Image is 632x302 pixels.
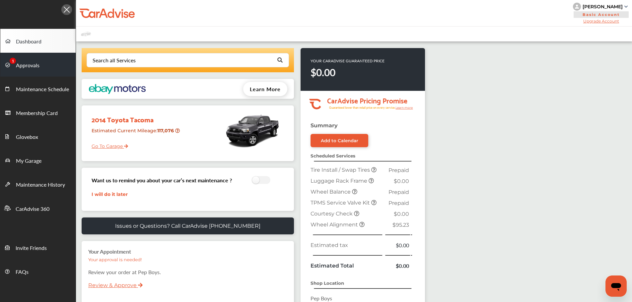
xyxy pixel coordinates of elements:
a: Glovebox [0,124,76,148]
span: Wheel Alignment [311,221,359,228]
span: Upgrade Account [573,19,629,24]
span: Luggage Rack Frame [311,178,369,184]
span: Tire Install / Swap Tires [311,167,371,173]
span: Invite Friends [16,244,47,253]
tspan: Guaranteed lower than retail price on every service. [329,105,395,110]
div: Add to Calendar [321,138,358,143]
div: Estimated Current Mileage : [87,125,184,142]
td: Estimated tax [309,240,385,251]
p: YOUR CARADVISE GUARANTEED PRICE [311,58,385,64]
strong: Summary [311,122,338,129]
p: Issues or Questions? Call CarAdvise [PHONE_NUMBER] [115,223,260,229]
span: Prepaid [388,200,409,206]
span: Maintenance Schedule [16,85,69,94]
strong: 117,076 [157,128,175,134]
p: Review your order at Pep Boys . [88,268,287,276]
span: Basic Account [574,11,629,18]
span: Maintenance History [16,181,65,189]
td: $0.00 [385,240,411,251]
span: Courtesy Check [311,211,354,217]
div: Search all Services [93,58,136,63]
div: 2014 Toyota Tacoma [87,109,184,125]
span: Learn More [250,85,281,93]
a: Review & Approve [88,282,137,288]
a: Membership Card [0,100,76,124]
span: Prepaid [388,189,409,195]
a: Add to Calendar [311,134,368,147]
td: $0.00 [385,260,411,271]
a: Go To Garage [87,138,128,151]
span: FAQs [16,268,29,276]
span: Glovebox [16,133,38,142]
a: I will do it later [92,191,128,197]
a: Issues or Questions? Call CarAdvise [PHONE_NUMBER] [82,217,294,234]
span: Approvals [16,61,39,70]
div: [PERSON_NAME] [583,4,623,10]
span: $0.00 [394,178,409,184]
span: CarAdvise 360 [16,205,49,213]
h3: Want us to remind you about your car’s next maintenance ? [92,176,232,184]
strong: $0.00 [311,65,335,79]
img: sCxJUJ+qAmfqhQGDUl18vwLg4ZYJ6CxN7XmbOMBAAAAAElFTkSuQmCC [624,6,628,8]
a: Maintenance History [0,172,76,196]
a: Approvals [0,53,76,77]
a: Dashboard [0,29,76,53]
strong: Scheduled Services [311,153,355,158]
span: Prepaid [388,167,409,173]
tspan: Learn more [395,106,413,109]
span: $0.00 [394,211,409,217]
tspan: CarAdvise Pricing Promise [327,94,407,106]
a: My Garage [0,148,76,172]
img: Icon.5fd9dcc7.svg [61,4,72,15]
span: TPMS Service Valve Kit [311,200,371,206]
img: placeholder_car.fcab19be.svg [81,30,91,38]
iframe: Button to launch messaging window [605,275,627,297]
span: Dashboard [16,37,41,46]
img: knH8PDtVvWoAbQRylUukY18CTiRevjo20fAtgn5MLBQj4uumYvk2MzTtcAIzfGAtb1XOLVMAvhLuqoNAbL4reqehy0jehNKdM... [573,3,581,11]
span: $95.23 [392,222,409,228]
strong: Shop Location [311,280,344,286]
strong: Your Appointment [88,248,131,255]
img: mobile_9133_st0640_046.jpg [224,109,281,152]
span: Wheel Balance [311,189,352,195]
span: Membership Card [16,109,58,118]
td: Estimated Total [309,260,385,271]
a: Maintenance Schedule [0,77,76,100]
small: Your approval is needed! [88,257,142,262]
span: Pep Boys [311,294,332,302]
span: My Garage [16,157,41,165]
